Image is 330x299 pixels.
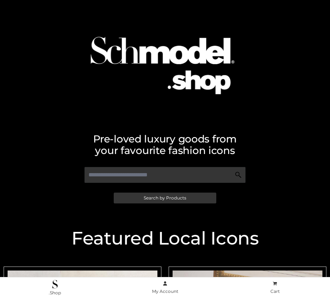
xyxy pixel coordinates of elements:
[220,280,330,296] a: Cart
[49,290,61,295] span: .Shop
[152,289,178,294] span: My Account
[144,196,186,200] span: Search by Products
[114,193,216,203] a: Search by Products
[52,280,58,289] img: .Shop
[110,280,220,296] a: My Account
[4,133,326,156] h2: Pre-loved luxury goods from your favourite fashion icons
[235,171,242,179] img: Search Icon
[270,289,280,294] span: Cart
